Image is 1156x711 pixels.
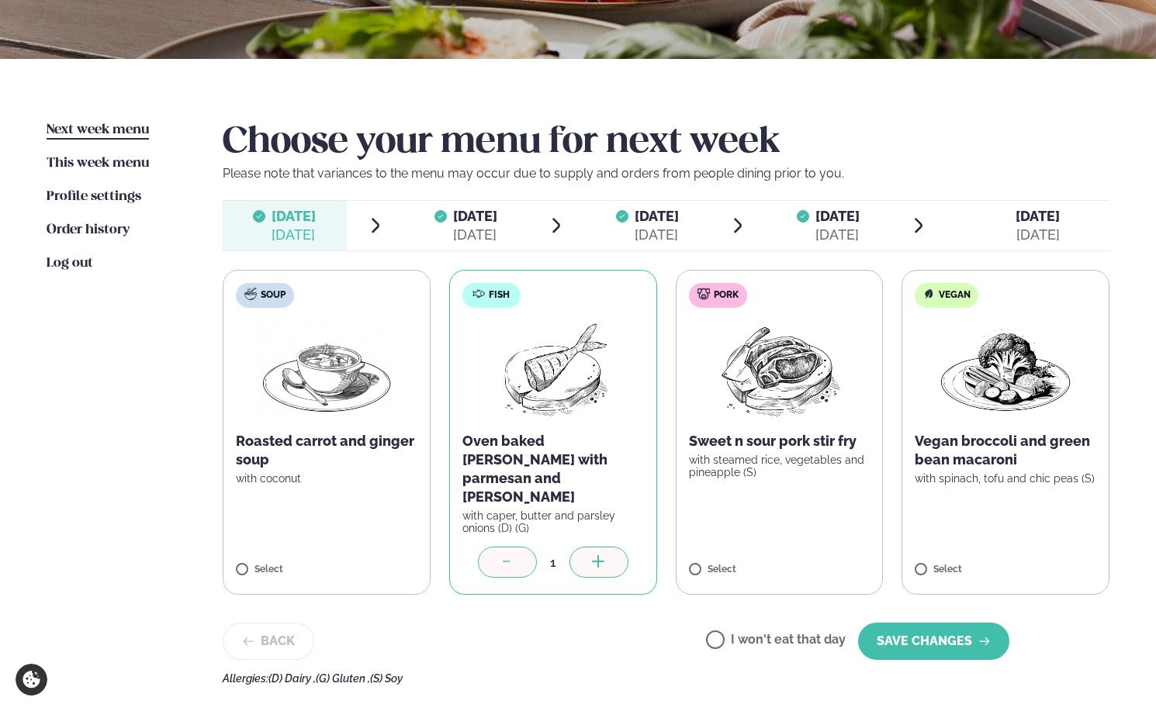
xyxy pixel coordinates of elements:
[47,123,149,136] span: Next week menu
[223,672,1109,685] div: Allergies:
[223,623,314,660] button: Back
[316,672,370,685] span: (G) Gluten ,
[939,289,971,302] span: Vegan
[462,509,644,534] p: with caper, butter and parsley onions (D) (G)
[815,226,860,244] div: [DATE]
[1016,226,1060,244] div: [DATE]
[223,164,1109,183] p: Please note that variances to the menu may occur due to supply and orders from people dining prio...
[47,157,149,170] span: This week menu
[47,223,130,236] span: Order history
[16,664,47,695] a: Cookie settings
[261,289,286,302] span: Soup
[453,226,497,244] div: [DATE]
[47,257,93,270] span: Log out
[47,154,149,173] a: This week menu
[47,188,141,206] a: Profile settings
[258,320,395,419] img: Soup.png
[236,472,417,485] p: with coconut
[272,226,316,244] div: [DATE]
[937,320,1074,419] img: Vegan.png
[47,254,93,273] a: Log out
[489,289,510,302] span: Fish
[922,288,935,300] img: Vegan.svg
[714,289,739,302] span: Pork
[244,288,257,300] img: soup.svg
[47,190,141,203] span: Profile settings
[236,432,417,469] p: Roasted carrot and ginger soup
[453,208,497,224] span: [DATE]
[915,432,1096,469] p: Vegan broccoli and green bean macaroni
[815,208,860,224] span: [DATE]
[370,672,403,685] span: (S) Soy
[462,432,644,506] p: Oven baked [PERSON_NAME] with parmesan and [PERSON_NAME]
[858,623,1009,660] button: SAVE CHANGES
[711,320,848,419] img: Pork-Meat.png
[272,208,316,224] span: [DATE]
[635,226,679,244] div: [DATE]
[268,672,316,685] span: (D) Dairy ,
[689,432,870,450] p: Sweet n sour pork stir fry
[47,121,149,140] a: Next week menu
[1016,208,1060,224] span: [DATE]
[472,288,485,300] img: fish.svg
[635,208,679,224] span: [DATE]
[915,472,1096,485] p: with spinach, tofu and chic peas (S)
[537,554,569,571] div: 1
[689,454,870,478] p: with steamed rice, vegetables and pineapple (S)
[697,288,710,300] img: pork.svg
[47,221,130,240] a: Order history
[484,320,621,419] img: Fish.png
[223,121,1109,164] h2: Choose your menu for next week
